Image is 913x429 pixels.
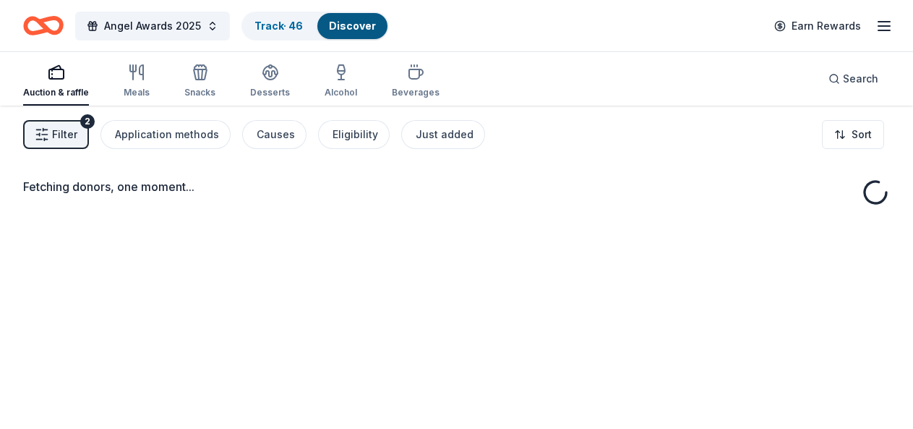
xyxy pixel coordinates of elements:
[23,178,890,195] div: Fetching donors, one moment...
[766,13,870,39] a: Earn Rewards
[184,58,215,106] button: Snacks
[124,87,150,98] div: Meals
[115,126,219,143] div: Application methods
[333,126,378,143] div: Eligibility
[416,126,473,143] div: Just added
[242,120,307,149] button: Causes
[822,120,884,149] button: Sort
[23,120,89,149] button: Filter2
[184,87,215,98] div: Snacks
[104,17,201,35] span: Angel Awards 2025
[100,120,231,149] button: Application methods
[392,87,440,98] div: Beverages
[852,126,872,143] span: Sort
[318,120,390,149] button: Eligibility
[250,58,290,106] button: Desserts
[325,58,357,106] button: Alcohol
[329,20,376,32] a: Discover
[325,87,357,98] div: Alcohol
[80,114,95,129] div: 2
[52,126,77,143] span: Filter
[241,12,389,41] button: Track· 46Discover
[392,58,440,106] button: Beverages
[23,87,89,98] div: Auction & raffle
[250,87,290,98] div: Desserts
[124,58,150,106] button: Meals
[257,126,295,143] div: Causes
[23,58,89,106] button: Auction & raffle
[23,9,64,43] a: Home
[401,120,485,149] button: Just added
[843,70,878,88] span: Search
[817,64,890,93] button: Search
[75,12,230,41] button: Angel Awards 2025
[254,20,303,32] a: Track· 46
